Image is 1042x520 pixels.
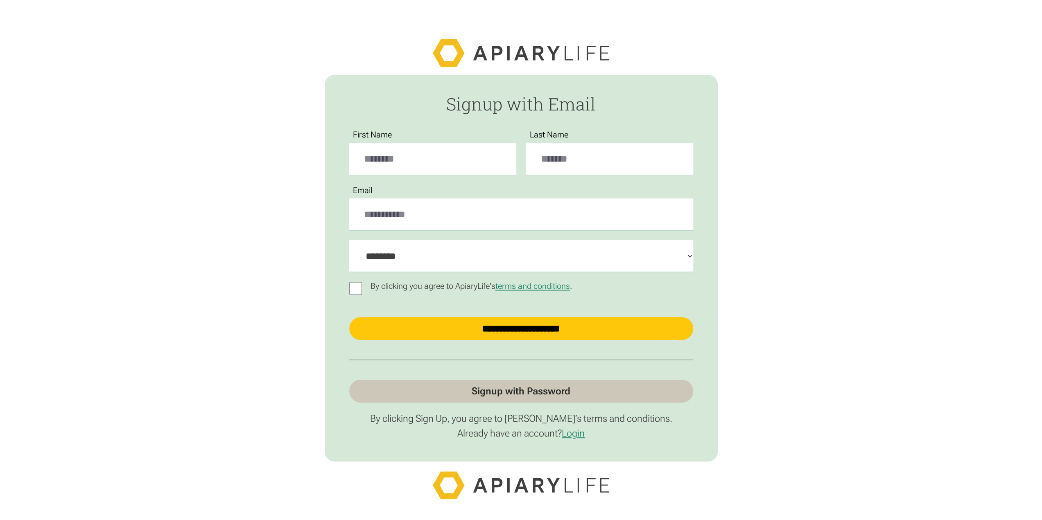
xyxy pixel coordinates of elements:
[526,130,573,140] label: Last Name
[325,75,718,461] form: Passwordless Signup
[367,281,576,291] p: By clicking you agree to ApiaryLife's .
[349,186,377,195] label: Email
[562,428,585,439] a: Login
[495,281,570,291] a: terms and conditions
[349,130,396,140] label: First Name
[349,380,693,403] a: Signup with Password
[349,95,693,113] h2: Signup with Email
[349,412,693,425] p: By clicking Sign Up, you agree to [PERSON_NAME]’s terms and conditions.
[349,427,693,439] p: Already have an account?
